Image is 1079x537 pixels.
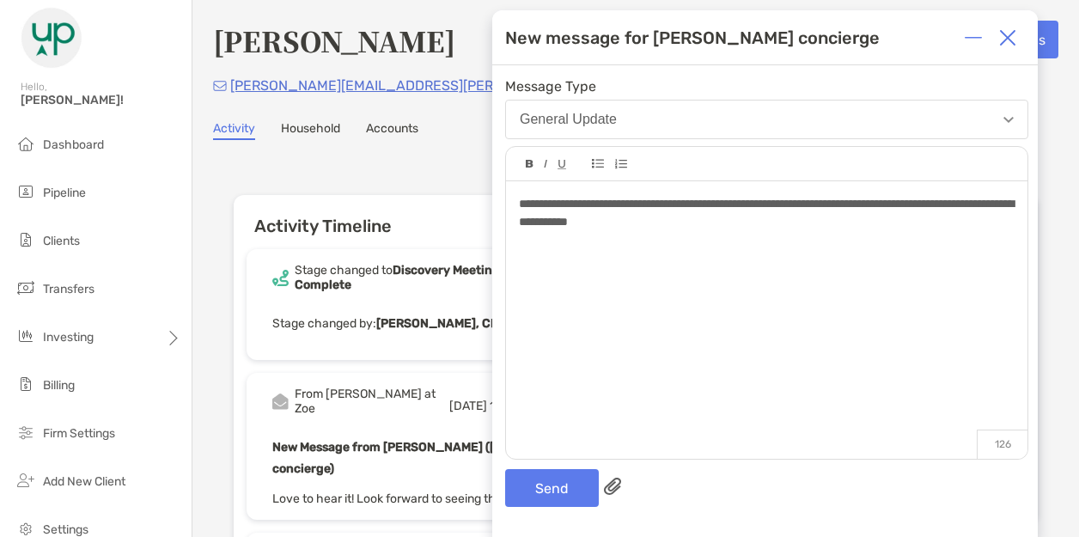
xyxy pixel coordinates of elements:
span: Message Type [505,78,1028,95]
span: Love to hear it! Look forward to seeing things progress [272,491,569,506]
img: Editor control icon [614,159,627,169]
img: Close [999,29,1016,46]
b: Discovery Meeting Complete [295,263,500,292]
img: billing icon [15,374,36,394]
img: Editor control icon [526,160,533,168]
span: Transfers [43,282,94,296]
img: Zoe Logo [21,7,82,69]
span: [PERSON_NAME]! [21,93,181,107]
p: 126 [977,430,1027,459]
img: Open dropdown arrow [1003,117,1014,123]
img: Expand or collapse [965,29,982,46]
span: 12:12 PM ED [490,399,555,413]
div: Stage changed to [295,263,520,292]
span: Clients [43,234,80,248]
img: Email Icon [213,81,227,91]
h4: [PERSON_NAME] [213,21,455,60]
img: pipeline icon [15,181,36,202]
span: Settings [43,522,88,537]
img: Event icon [272,270,289,286]
img: Editor control icon [592,159,604,168]
span: Dashboard [43,137,104,152]
span: [DATE] [449,399,487,413]
img: firm-settings icon [15,422,36,442]
span: Billing [43,378,75,393]
img: transfers icon [15,278,36,298]
p: Stage changed by: [272,313,624,334]
span: Investing [43,330,94,345]
img: Editor control icon [544,160,547,168]
img: clients icon [15,229,36,250]
div: General Update [520,112,617,127]
a: Accounts [366,121,418,140]
span: Pipeline [43,186,86,200]
p: [PERSON_NAME][EMAIL_ADDRESS][PERSON_NAME][DOMAIN_NAME] [230,75,684,96]
b: New Message from [PERSON_NAME] ([PERSON_NAME] concierge) [272,440,589,476]
img: dashboard icon [15,133,36,154]
button: General Update [505,100,1028,139]
h6: Activity Timeline [234,195,662,236]
img: Editor control icon [558,160,566,169]
span: Add New Client [43,474,125,489]
img: Event icon [272,394,289,410]
img: paperclip attachments [604,478,621,495]
span: Firm Settings [43,426,115,441]
img: investing icon [15,326,36,346]
a: Activity [213,121,255,140]
img: add_new_client icon [15,470,36,491]
a: Household [281,121,340,140]
div: From [PERSON_NAME] at Zoe [295,387,449,416]
b: [PERSON_NAME], CFA®, CDFA® [376,316,562,331]
div: New message for [PERSON_NAME] concierge [505,27,880,48]
button: Send [505,469,599,507]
